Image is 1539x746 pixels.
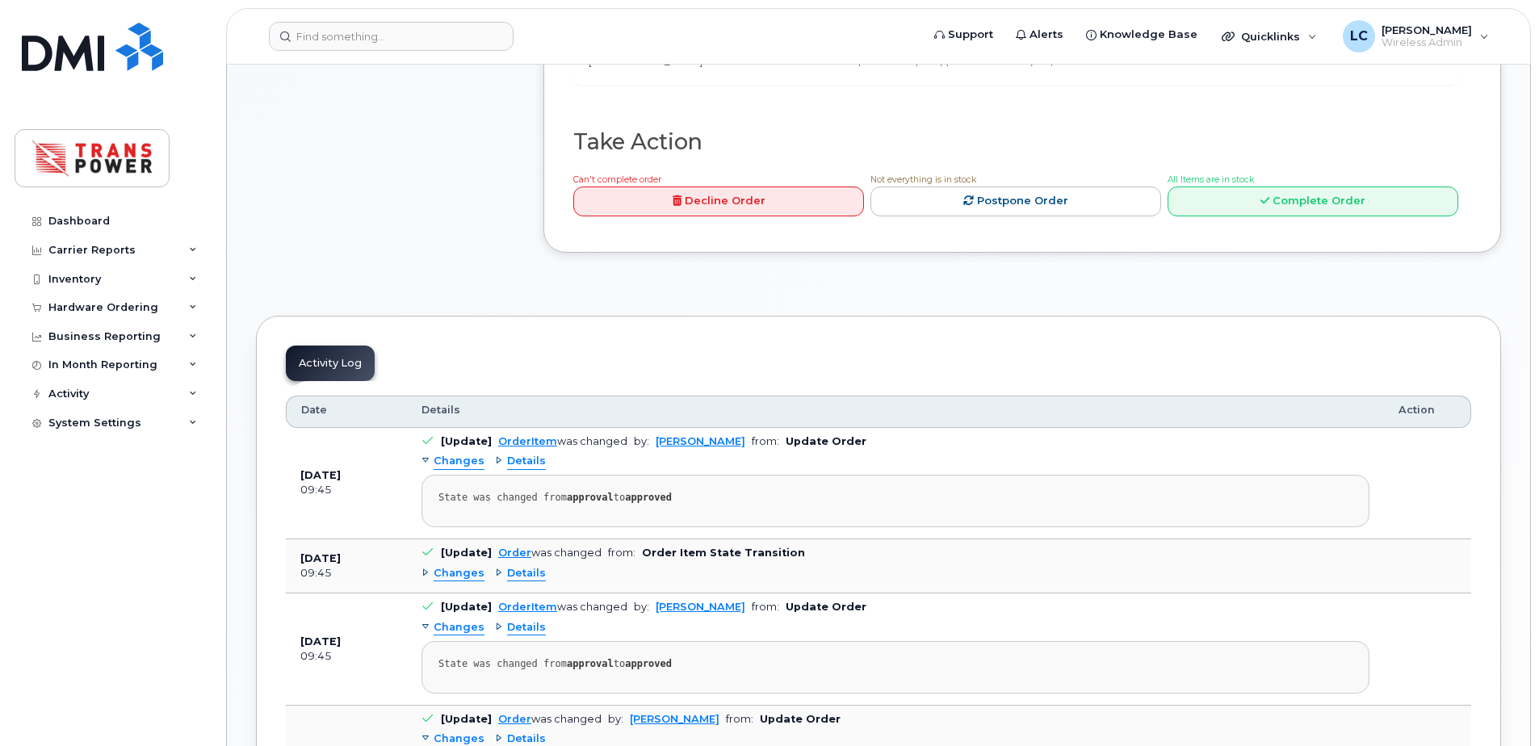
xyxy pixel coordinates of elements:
[434,454,484,469] span: Changes
[498,547,602,559] div: was changed
[498,601,557,613] a: OrderItem
[567,658,614,669] strong: approval
[1382,23,1472,36] span: [PERSON_NAME]
[1100,27,1197,43] span: Knowledge Base
[1331,20,1500,52] div: Liam Crichton
[498,713,602,725] div: was changed
[948,27,993,43] span: Support
[1241,30,1300,43] span: Quicklinks
[269,22,514,51] input: Find something...
[634,435,649,447] span: by:
[421,403,460,417] span: Details
[300,566,392,580] div: 09:45
[438,658,1352,670] div: State was changed from to
[608,713,623,725] span: by:
[441,601,492,613] b: [Update]
[567,492,614,503] strong: approval
[625,492,672,503] strong: approved
[786,435,866,447] b: Update Order
[498,435,557,447] a: OrderItem
[438,492,1352,504] div: State was changed from to
[1350,27,1368,46] span: LC
[726,713,753,725] span: from:
[507,620,546,635] span: Details
[1075,19,1209,51] a: Knowledge Base
[300,649,392,664] div: 09:45
[608,547,635,559] span: from:
[441,435,492,447] b: [Update]
[870,186,1161,216] a: Postpone Order
[870,174,976,185] span: Not everything is in stock
[441,713,492,725] b: [Update]
[434,620,484,635] span: Changes
[573,130,1458,154] h2: Take Action
[300,552,341,564] b: [DATE]
[634,601,649,613] span: by:
[498,547,531,559] a: Order
[300,483,392,497] div: 09:45
[301,403,327,417] span: Date
[656,601,745,613] a: [PERSON_NAME]
[434,566,484,581] span: Changes
[573,174,661,185] span: Can't complete order
[1168,174,1254,185] span: All Items are in stock
[752,601,779,613] span: from:
[300,635,341,648] b: [DATE]
[786,601,866,613] b: Update Order
[441,547,492,559] b: [Update]
[760,713,841,725] b: Update Order
[923,19,1004,51] a: Support
[817,40,1082,67] small: 1 x Blu Element - Dual Port USB-C 18W / USB-A 3A Wall Adapter - Black (Bulk) (CAHCPZ000077) — $20.00
[642,547,805,559] b: Order Item State Transition
[300,469,341,481] b: [DATE]
[752,435,779,447] span: from:
[625,658,672,669] strong: approved
[1382,36,1472,49] span: Wireless Admin
[1384,396,1471,428] th: Action
[1004,19,1075,51] a: Alerts
[630,713,719,725] a: [PERSON_NAME]
[1210,20,1328,52] div: Quicklinks
[498,601,627,613] div: was changed
[1168,186,1458,216] a: Complete Order
[656,435,745,447] a: [PERSON_NAME]
[1029,27,1063,43] span: Alerts
[498,435,627,447] div: was changed
[507,454,546,469] span: Details
[507,566,546,581] span: Details
[498,713,531,725] a: Order
[573,186,864,216] a: Decline Order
